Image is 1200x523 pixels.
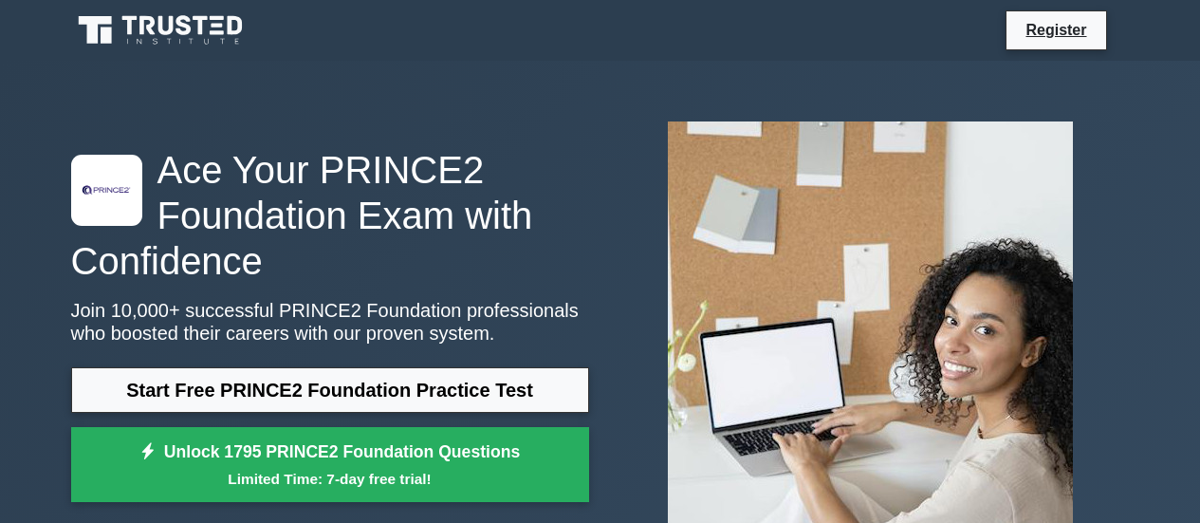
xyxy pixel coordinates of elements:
a: Start Free PRINCE2 Foundation Practice Test [71,367,589,413]
a: Unlock 1795 PRINCE2 Foundation QuestionsLimited Time: 7-day free trial! [71,427,589,503]
a: Register [1014,18,1098,42]
h1: Ace Your PRINCE2 Foundation Exam with Confidence [71,147,589,284]
p: Join 10,000+ successful PRINCE2 Foundation professionals who boosted their careers with our prove... [71,299,589,345]
small: Limited Time: 7-day free trial! [95,468,565,490]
